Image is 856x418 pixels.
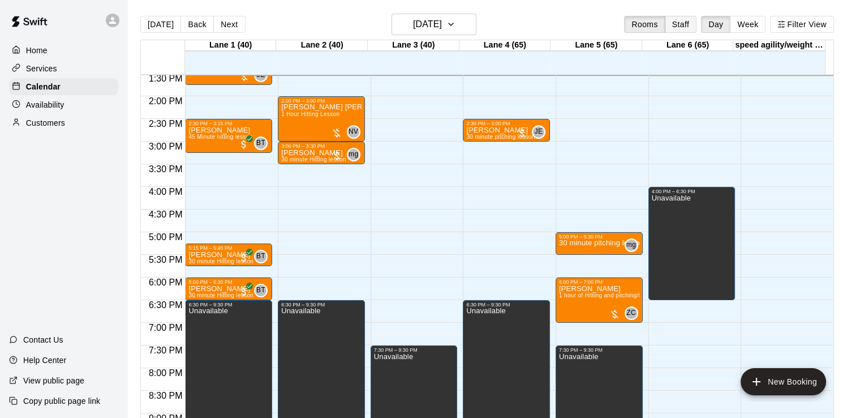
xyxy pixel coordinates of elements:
span: 1 hour of Hitting and pitching/fielding [559,292,658,298]
button: Day [701,16,730,33]
a: Services [9,60,118,77]
p: Help Center [23,355,66,366]
span: Brandon Taylor [259,284,268,297]
button: [DATE] [392,14,476,35]
div: Lane 4 (65) [459,40,551,51]
p: View public page [23,375,84,386]
div: matt gonzalez [347,148,360,161]
span: mg [349,149,358,160]
span: ZC [626,308,636,319]
div: 2:30 PM – 3:00 PM: Sebastian Watson [463,119,550,142]
span: 30 minute Hitting lesson [188,292,253,298]
span: Justin Evans [536,125,545,139]
span: 30 minute pitching lesson [466,134,535,140]
div: 2:30 PM – 3:00 PM [466,121,547,126]
div: Brandon Taylor [254,250,268,263]
div: 6:30 PM – 9:30 PM [188,302,269,308]
span: Zion Clonts [629,306,638,320]
div: 7:30 PM – 9:30 PM [559,347,639,353]
button: Week [730,16,765,33]
button: Staff [665,16,697,33]
span: 30 minute Hitting lesson [188,258,253,265]
span: 6:30 PM [146,300,186,310]
span: Justin Evans [259,69,268,82]
span: BT [256,285,265,296]
div: Brandon Taylor [254,137,268,150]
span: JE [257,70,265,81]
div: Lane 1 (40) [185,40,277,51]
div: 5:15 PM – 5:45 PM: Everhett Squires [185,244,272,266]
span: 8:30 PM [146,391,186,400]
p: Customers [26,117,65,129]
div: Lane 3 (40) [368,40,459,51]
span: 2:00 PM [146,96,186,106]
span: 7:00 PM [146,323,186,332]
span: Brandon Taylor [259,250,268,263]
div: matt gonzalez [625,238,638,252]
div: 6:00 PM – 6:30 PM: Kade Thompson [185,278,272,300]
div: 6:30 PM – 9:30 PM [281,302,362,308]
p: Services [26,63,57,74]
div: 2:00 PM – 3:00 PM: Locke Edwards [278,96,365,142]
div: 5:15 PM – 5:45 PM [188,245,269,251]
span: 4:00 PM [146,187,186,197]
span: 6:00 PM [146,278,186,287]
span: NV [349,126,358,138]
div: Justin Evans [254,69,268,82]
span: 7:30 PM [146,346,186,355]
span: 4:30 PM [146,210,186,219]
span: 5:00 PM [146,232,186,242]
span: 8:00 PM [146,368,186,378]
div: 2:30 PM – 3:15 PM: Zane Ibedu [185,119,272,153]
button: add [741,368,826,395]
a: Home [9,42,118,59]
div: 6:30 PM – 9:30 PM [466,302,547,308]
span: matt gonzalez [629,238,638,252]
a: Customers [9,114,118,131]
p: Calendar [26,81,61,92]
p: Copy public page link [23,395,100,407]
div: 3:00 PM – 3:30 PM: Sebastian Watson [278,142,365,164]
span: All customers have paid [238,286,250,297]
div: 5:00 PM – 5:30 PM [559,234,639,240]
div: 6:00 PM – 7:00 PM [559,279,639,285]
div: 2:00 PM – 3:00 PM [281,98,362,104]
div: Zion Clonts [625,306,638,320]
span: matt gonzalez [351,148,360,161]
p: Contact Us [23,334,63,346]
span: 45 Minute hitting lesson [188,134,252,140]
div: Lane 5 (65) [550,40,642,51]
span: BT [256,251,265,262]
span: Nathan Volf [351,125,360,139]
div: 5:00 PM – 5:30 PM: 30 minute pitching lesson [556,232,643,255]
div: Nathan Volf [347,125,360,139]
div: 4:00 PM – 6:30 PM [652,189,732,194]
div: speed agility/weight room [733,40,825,51]
span: mg [626,240,636,251]
p: Home [26,45,48,56]
div: Lane 2 (40) [276,40,368,51]
span: 30 minute Hitting lesson [281,156,346,163]
button: Rooms [624,16,665,33]
span: 1 Hour Hitting Lesson [281,111,339,117]
button: Filter View [770,16,833,33]
span: Brandon Taylor [259,137,268,150]
p: Availability [26,99,64,110]
h6: [DATE] [413,16,442,32]
div: 6:00 PM – 6:30 PM [188,279,269,285]
div: 3:00 PM – 3:30 PM [281,143,362,149]
span: All customers have paid [238,139,250,150]
button: Next [213,16,245,33]
span: 5:30 PM [146,255,186,265]
span: 3:30 PM [146,164,186,174]
span: All customers have paid [238,252,250,263]
a: Availability [9,96,118,113]
span: 1:30 PM [146,74,186,83]
div: 7:30 PM – 9:30 PM [374,347,454,353]
a: Calendar [9,78,118,95]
